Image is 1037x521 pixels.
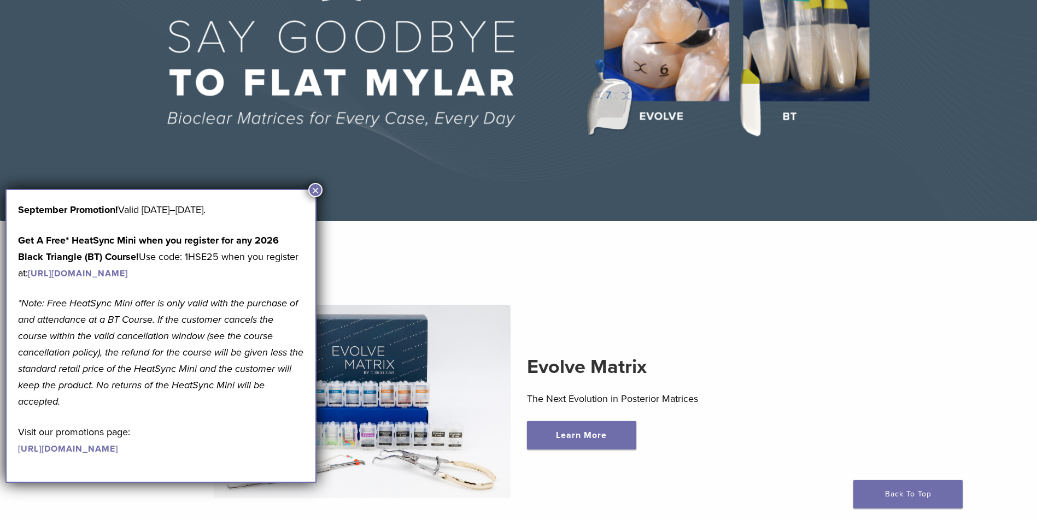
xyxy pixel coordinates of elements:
[28,268,128,279] a: [URL][DOMAIN_NAME]
[18,297,303,407] em: *Note: Free HeatSync Mini offer is only valid with the purchase of and attendance at a BT Course....
[527,354,824,380] h2: Evolve Matrix
[18,232,304,281] p: Use code: 1HSE25 when you register at:
[18,234,279,263] strong: Get A Free* HeatSync Mini when you register for any 2026 Black Triangle (BT) Course!
[18,202,304,218] p: Valid [DATE]–[DATE].
[18,424,304,457] p: Visit our promotions page:
[527,390,824,407] p: The Next Evolution in Posterior Matrices
[18,204,118,216] b: September Promotion!
[308,183,323,197] button: Close
[214,305,511,498] img: Evolve Matrix
[853,480,963,508] a: Back To Top
[527,421,636,449] a: Learn More
[18,443,118,454] a: [URL][DOMAIN_NAME]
